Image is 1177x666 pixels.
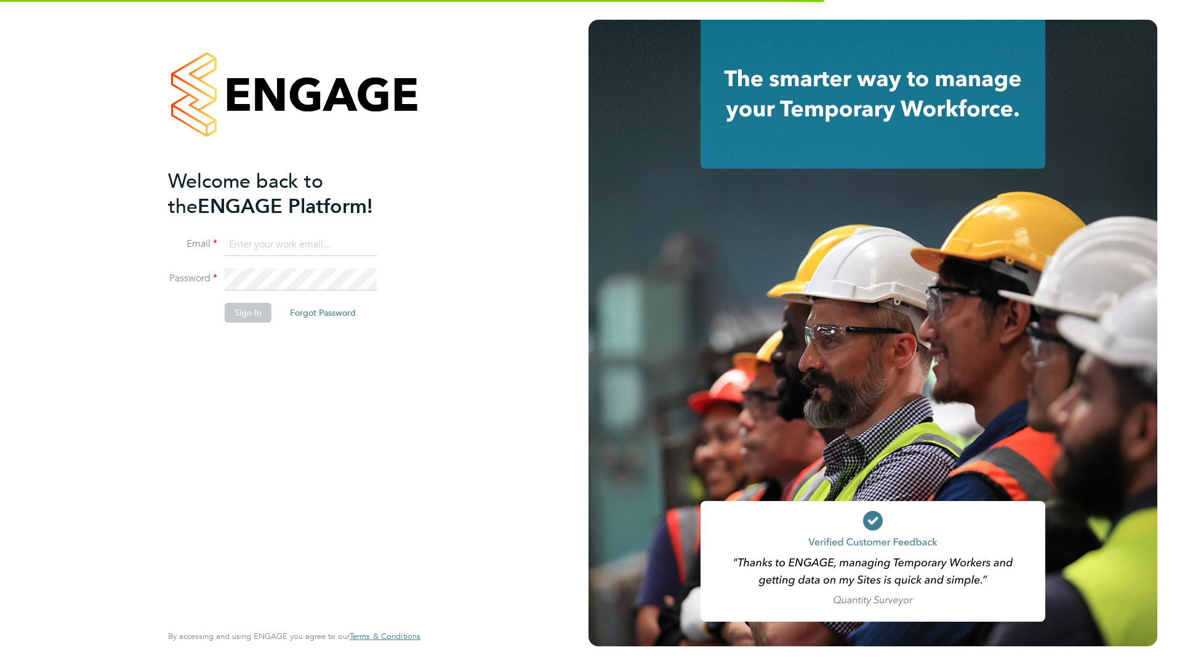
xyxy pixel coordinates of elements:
label: Email [168,238,217,251]
span: Welcome back to the [168,169,323,219]
button: Forgot Password [280,303,366,323]
span: By accessing and using ENGAGE you agree to our [168,631,420,641]
a: Terms & Conditions [350,632,420,641]
input: Enter your work email... [225,234,377,256]
label: Password [168,272,217,285]
button: Sign In [225,303,271,323]
h2: ENGAGE Platform! [168,169,408,219]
